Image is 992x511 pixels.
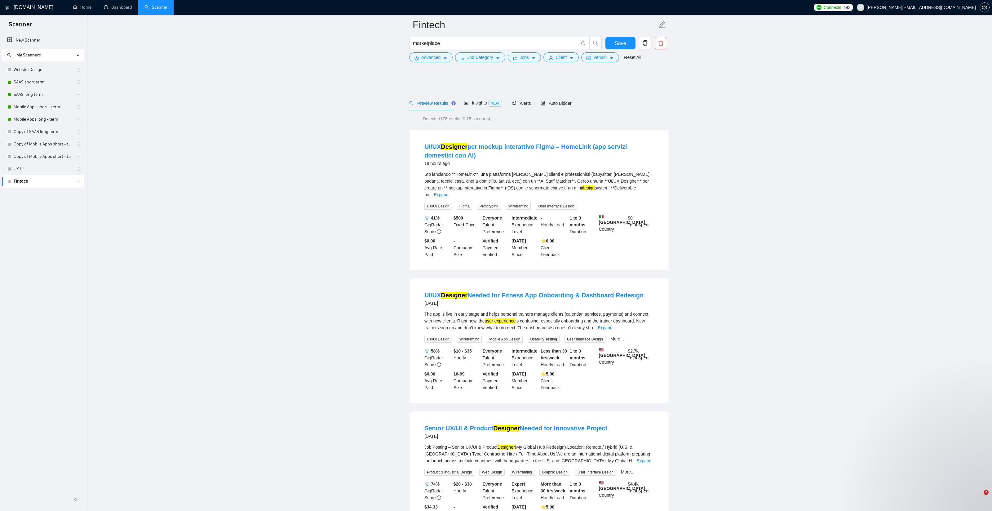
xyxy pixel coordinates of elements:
[414,56,419,60] span: setting
[424,238,435,243] b: $0.00
[409,101,454,106] span: Preview Results
[76,104,81,109] span: holder
[16,49,41,61] span: My Scanners
[593,54,607,61] span: Vendor
[424,425,607,432] a: Senior UX/UI & ProductDesignerNeeded for Innovative Project
[424,216,440,220] b: 📡 41%
[510,469,535,476] span: Wireframing
[541,482,565,493] b: More than 30 hrs/week
[570,482,586,493] b: 1 to 3 months
[424,203,452,210] span: UX/UI Design
[511,216,537,220] b: Intermediate
[541,101,545,105] span: robot
[581,41,585,45] span: info-circle
[464,100,502,105] span: Insights
[541,371,554,376] b: ⭐️ 5.00
[590,40,601,46] span: search
[429,192,433,197] span: ...
[424,469,474,476] span: Product & Industrial Design
[824,4,842,11] span: Connects:
[511,482,525,487] b: Expert
[14,113,73,126] a: Mobile Apps long - term
[599,348,604,352] img: 🇺🇸
[605,37,635,49] button: Save
[598,325,612,330] a: Expand
[481,371,511,391] div: Payment Verified
[441,292,467,299] mark: Designer
[2,34,84,47] li: New Scanner
[549,56,553,60] span: user
[632,458,635,463] span: ...
[510,215,539,235] div: Experience Level
[441,143,467,150] mark: Designer
[570,216,586,227] b: 1 to 3 months
[512,101,516,105] span: notification
[980,2,990,12] button: setting
[452,238,481,258] div: Company Size
[543,52,579,62] button: userClientcaret-down
[511,504,526,509] b: [DATE]
[655,37,667,49] button: delete
[14,175,73,188] a: Fintech
[609,56,614,60] span: caret-down
[581,52,619,62] button: idcardVendorcaret-down
[599,481,604,485] img: 🇺🇸
[627,481,656,501] div: Total Spent
[511,349,537,353] b: Intermediate
[483,504,498,509] b: Verified
[844,4,850,11] span: 443
[452,348,481,368] div: Hourly
[5,53,14,57] span: search
[76,167,81,171] span: holder
[599,215,645,225] b: [GEOGRAPHIC_DATA]
[858,5,863,10] span: user
[481,215,511,235] div: Talent Preference
[423,215,452,235] div: GigRadar Score
[511,371,526,376] b: [DATE]
[455,52,505,62] button: barsJob Categorycaret-down
[76,92,81,97] span: holder
[541,504,554,509] b: ⭐️ 5.00
[655,40,667,46] span: delete
[76,142,81,147] span: holder
[569,348,598,368] div: Duration
[599,215,604,219] img: 🇮🇹
[460,56,465,60] span: bars
[520,54,529,61] span: Jobs
[424,433,607,440] div: [DATE]
[483,371,498,376] b: Verified
[76,80,81,85] span: holder
[539,481,569,501] div: Hourly Load
[589,37,602,49] button: search
[443,56,447,60] span: caret-down
[74,496,80,503] span: double-left
[437,362,441,367] span: info-circle
[508,52,541,62] button: folderJobscaret-down
[510,371,539,391] div: Member Since
[144,5,167,10] a: searchScanner
[483,349,502,353] b: Everyone
[598,348,627,368] div: Country
[627,348,656,368] div: Total Spent
[14,138,73,150] a: Copy of Mobile Apps short - term
[4,50,14,60] button: search
[76,179,81,184] span: holder
[424,482,440,487] b: 📡 74%
[424,300,644,307] div: [DATE]
[487,336,523,343] span: Mobile App Design
[496,56,500,60] span: caret-down
[513,56,517,60] span: folder
[658,21,666,29] span: edit
[512,101,531,106] span: Alerts
[454,482,472,487] b: $20 - $30
[424,349,440,353] b: 📡 58%
[409,52,453,62] button: settingAdvancedcaret-down
[481,348,511,368] div: Talent Preference
[570,349,586,360] b: 1 to 3 months
[598,215,627,235] div: Country
[76,129,81,134] span: holder
[639,40,651,46] span: copy
[639,37,651,49] button: copy
[424,292,644,299] a: UI/UXDesignerNeeded for Fitness App Onboarding & Dashboard Redesign
[76,154,81,159] span: holder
